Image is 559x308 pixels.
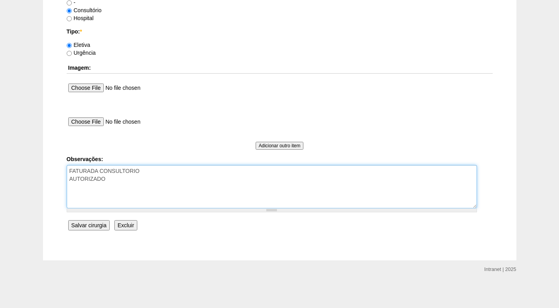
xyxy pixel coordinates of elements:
[67,7,102,13] label: Consultório
[67,155,493,163] label: Observações:
[67,0,72,6] input: -
[67,51,72,56] input: Urgência
[484,265,516,273] div: Intranet | 2025
[256,142,304,150] input: Adicionar outro item
[67,62,493,74] th: Imagem:
[68,220,110,230] input: Salvar cirurgia
[67,8,72,13] input: Consultório
[114,220,137,230] input: Excluir
[67,16,72,21] input: Hospital
[67,165,477,208] textarea: FATURADA CONSULTORIO
[67,28,493,35] label: Tipo:
[67,15,94,21] label: Hospital
[67,50,96,56] label: Urgência
[67,42,90,48] label: Eletiva
[80,28,82,35] span: Este campo é obrigatório.
[67,43,72,48] input: Eletiva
